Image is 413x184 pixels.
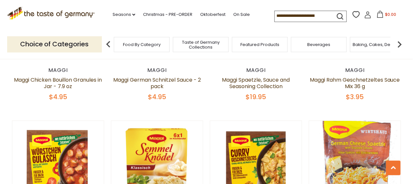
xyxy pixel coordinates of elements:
a: Maggi Rahm Geschnetzeltes Sauce Mix 36 g [310,76,400,90]
a: On Sale [233,11,250,18]
a: Baking, Cakes, Desserts [353,42,403,47]
span: $3.95 [346,92,364,101]
a: Maggi Chicken Bouillon Granules in Jar - 7.9 oz [14,76,102,90]
a: Seasons [113,11,135,18]
a: Christmas - PRE-ORDER [143,11,192,18]
div: Maggi [210,67,302,74]
p: Choice of Categories [7,36,102,52]
span: $4.95 [49,92,67,101]
span: $0.00 [385,12,396,17]
div: Maggi [12,67,104,74]
span: $4.95 [148,92,166,101]
a: Beverages [307,42,331,47]
div: Maggi [309,67,401,74]
img: next arrow [393,38,406,51]
img: previous arrow [102,38,115,51]
span: $19.95 [246,92,266,101]
a: Taste of Germany Collections [175,40,227,50]
a: Food By Category [123,42,161,47]
a: Maggi Spaetzle, Sauce and Seasoning Collection [222,76,290,90]
a: Oktoberfest [200,11,225,18]
a: Maggi German Schnitzel Sauce - 2 pack [113,76,201,90]
button: $0.00 [373,11,400,20]
a: Featured Products [240,42,279,47]
div: Maggi [111,67,203,74]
